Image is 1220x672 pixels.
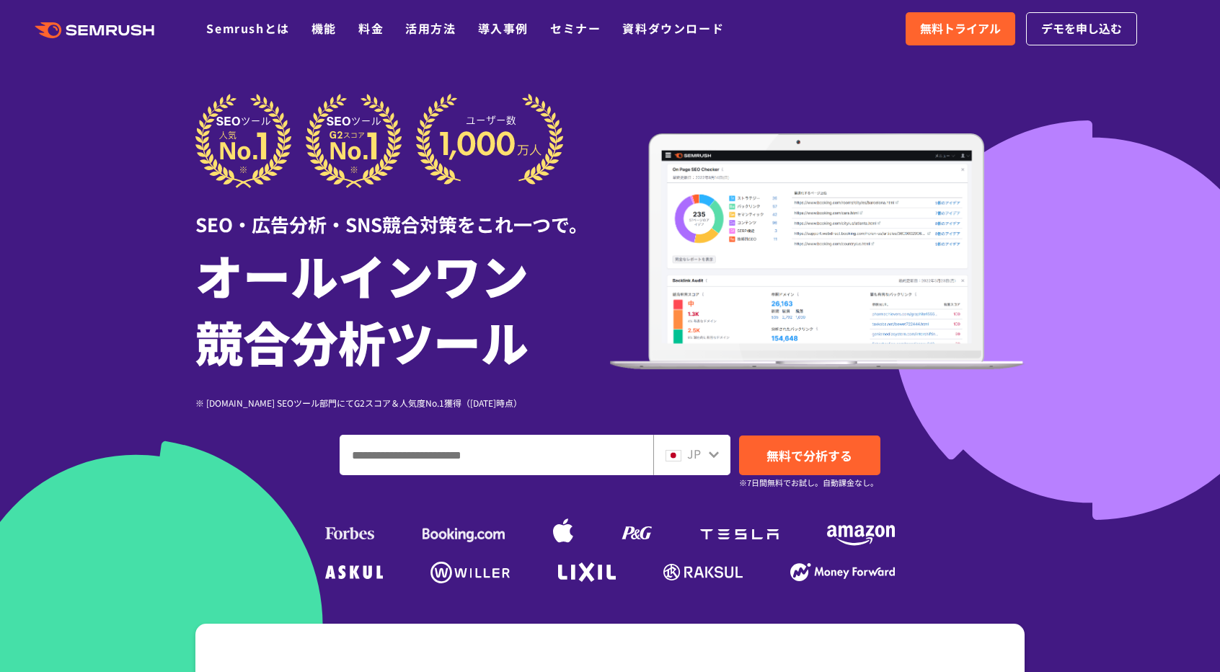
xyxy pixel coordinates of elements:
[739,436,880,475] a: 無料で分析する
[405,19,456,37] a: 活用方法
[622,19,724,37] a: 資料ダウンロード
[195,242,610,374] h1: オールインワン 競合分析ツール
[340,436,653,474] input: ドメイン、キーワードまたはURLを入力してください
[195,396,610,410] div: ※ [DOMAIN_NAME] SEOツール部門にてG2スコア＆人気度No.1獲得（[DATE]時点）
[478,19,529,37] a: 導入事例
[358,19,384,37] a: 料金
[206,19,289,37] a: Semrushとは
[195,188,610,238] div: SEO・広告分析・SNS競合対策をこれ一つで。
[766,446,852,464] span: 無料で分析する
[739,476,878,490] small: ※7日間無料でお試し。自動課金なし。
[1041,19,1122,38] span: デモを申し込む
[687,445,701,462] span: JP
[311,19,337,37] a: 機能
[550,19,601,37] a: セミナー
[920,19,1001,38] span: 無料トライアル
[906,12,1015,45] a: 無料トライアル
[1026,12,1137,45] a: デモを申し込む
